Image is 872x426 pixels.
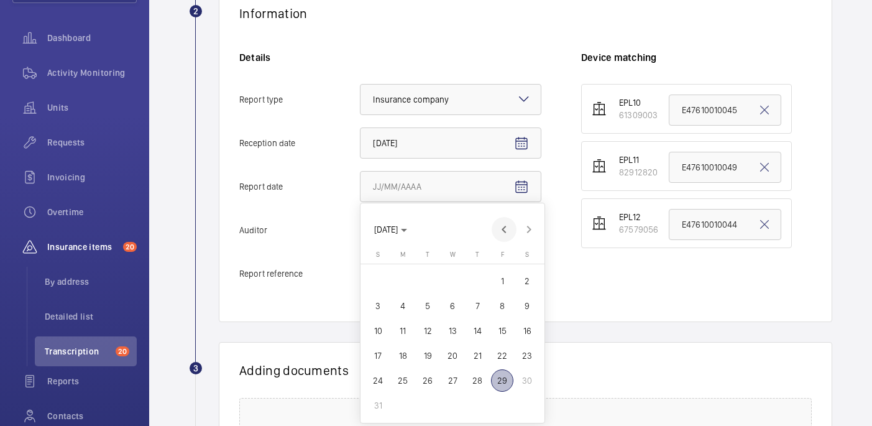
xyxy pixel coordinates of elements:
button: August 25, 2025 [390,368,415,393]
button: August 10, 2025 [365,318,390,343]
span: 26 [416,369,439,392]
button: August 15, 2025 [490,318,515,343]
button: August 29, 2025 [490,368,515,393]
span: 31 [367,394,389,417]
button: Choose month and year [369,218,412,241]
button: August 20, 2025 [440,343,465,368]
button: August 26, 2025 [415,368,440,393]
span: 22 [491,345,513,367]
span: 12 [416,320,439,342]
span: M [400,251,405,259]
button: August 23, 2025 [515,343,539,368]
button: August 21, 2025 [465,343,490,368]
span: 18 [392,345,414,367]
button: August 7, 2025 [465,294,490,318]
button: August 9, 2025 [515,294,539,318]
button: August 14, 2025 [465,318,490,343]
button: August 3, 2025 [365,294,390,318]
button: August 27, 2025 [440,368,465,393]
span: W [450,251,456,259]
button: August 17, 2025 [365,343,390,368]
span: 3 [367,295,389,317]
button: August 19, 2025 [415,343,440,368]
span: S [376,251,380,259]
button: August 4, 2025 [390,294,415,318]
span: 4 [392,295,414,317]
span: 30 [516,369,538,392]
span: S [525,251,529,259]
button: August 8, 2025 [490,294,515,318]
span: 20 [441,345,464,367]
button: August 30, 2025 [515,368,539,393]
span: 21 [466,345,489,367]
button: August 28, 2025 [465,368,490,393]
button: August 1, 2025 [490,269,515,294]
span: 16 [516,320,538,342]
button: August 2, 2025 [515,269,539,294]
button: August 18, 2025 [390,343,415,368]
span: 17 [367,345,389,367]
span: 13 [441,320,464,342]
button: August 11, 2025 [390,318,415,343]
button: August 12, 2025 [415,318,440,343]
span: 23 [516,345,538,367]
button: August 16, 2025 [515,318,539,343]
button: August 22, 2025 [490,343,515,368]
button: August 6, 2025 [440,294,465,318]
button: August 5, 2025 [415,294,440,318]
span: 25 [392,369,414,392]
span: 6 [441,295,464,317]
span: 1 [491,270,513,292]
button: Previous month [492,217,516,242]
span: 28 [466,369,489,392]
button: August 31, 2025 [365,393,390,418]
span: 29 [491,369,513,392]
span: T [426,251,429,259]
span: T [475,251,479,259]
span: 7 [466,295,489,317]
button: August 13, 2025 [440,318,465,343]
span: 5 [416,295,439,317]
button: August 24, 2025 [365,368,390,393]
span: 11 [392,320,414,342]
span: 15 [491,320,513,342]
span: 27 [441,369,464,392]
span: 19 [416,345,439,367]
span: 10 [367,320,389,342]
span: 8 [491,295,513,317]
span: 14 [466,320,489,342]
span: 9 [516,295,538,317]
span: 24 [367,369,389,392]
span: 2 [516,270,538,292]
span: [DATE] [374,225,398,234]
span: F [501,251,504,259]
